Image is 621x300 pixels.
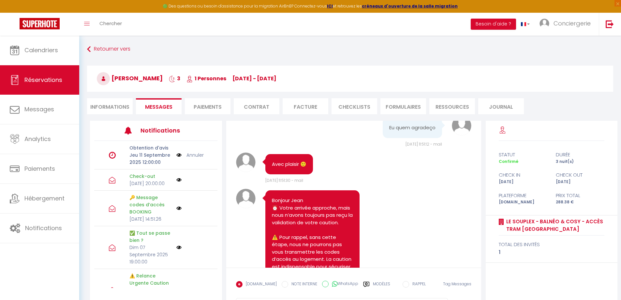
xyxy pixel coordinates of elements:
div: 288.38 € [552,199,609,205]
div: check out [552,171,609,179]
label: [DOMAIN_NAME] [243,281,277,288]
div: 1 [499,248,604,256]
a: Retourner vers [87,43,613,55]
div: check in [495,171,552,179]
div: [DATE] [495,179,552,185]
p: Jeu 11 Septembre 2025 12:00:00 [129,151,172,166]
label: Modèles [373,281,390,292]
li: Facture [283,98,328,114]
li: FORMULAIRES [380,98,426,114]
p: Check-out [129,173,172,180]
div: statut [495,151,552,159]
span: Notifications [25,224,62,232]
span: Messages [24,105,54,113]
a: créneaux d'ouverture de la salle migration [362,3,458,9]
img: NO IMAGE [176,288,182,293]
div: [DOMAIN_NAME] [495,199,552,205]
p: ✅ Tout se passe bien ? [129,229,172,244]
p: [DATE] 20:00:00 [129,180,172,187]
pre: Avec plaisir 🙂 [272,161,306,168]
p: Obtention d'avis [129,144,172,151]
button: Besoin d'aide ? [471,19,516,30]
li: Paiements [185,98,230,114]
span: [DATE] - [DATE] [232,75,276,82]
p: Dim 07 Septembre 2025 19:00:00 [129,244,172,265]
div: [DATE] [552,179,609,185]
span: 1 Personnes [186,75,226,82]
li: CHECKLISTS [332,98,377,114]
label: WhatsApp [329,281,358,288]
div: total des invités [499,241,604,248]
a: Le Souplex - Balnéo & Cosy - Accès Tram [GEOGRAPHIC_DATA] [504,218,604,233]
span: Hébergement [24,194,65,202]
a: ... Conciergerie [535,13,599,36]
img: NO IMAGE [176,177,182,182]
div: durée [552,151,609,159]
span: Conciergerie [554,19,591,27]
span: Chercher [99,20,122,27]
h3: Notifications [140,123,192,138]
img: NO IMAGE [176,151,182,159]
span: Analytics [24,135,51,143]
img: avatar.png [452,116,471,135]
span: Tag Messages [443,281,471,287]
span: Paiements [24,165,55,173]
p: [DATE] 14:51:26 [129,215,172,223]
a: Annuler [186,151,204,159]
p: ⚠️ Relance Urgente Caution [129,272,172,287]
a: ICI [327,3,333,9]
span: 3 [169,75,180,82]
span: Réservations [24,76,62,84]
span: [PERSON_NAME] [97,74,163,82]
li: Informations [87,98,133,114]
div: Prix total [552,192,609,199]
div: Plateforme [495,192,552,199]
img: NO IMAGE [176,245,182,250]
pre: Eu quem agradeço [389,124,436,132]
img: logout [606,20,614,28]
img: avatar.png [236,189,256,208]
img: ... [540,19,549,28]
p: 🔑 Message codes d’accès BOOKING [129,194,172,215]
span: Confirmé [499,159,518,164]
div: 3 nuit(s) [552,159,609,165]
span: Messages [145,103,172,111]
img: Super Booking [20,18,60,29]
button: Ouvrir le widget de chat LiveChat [5,3,25,22]
li: Journal [478,98,524,114]
a: Chercher [95,13,127,36]
span: [DATE] 11:51:12 - mail [406,141,442,147]
img: NO IMAGE [176,206,182,211]
label: RAPPEL [409,281,426,288]
span: [DATE] 11:51:30 - mail [265,178,303,183]
li: Contrat [234,98,279,114]
li: Ressources [429,98,475,114]
span: Calendriers [24,46,58,54]
label: NOTE INTERNE [288,281,317,288]
img: avatar.png [236,152,256,172]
